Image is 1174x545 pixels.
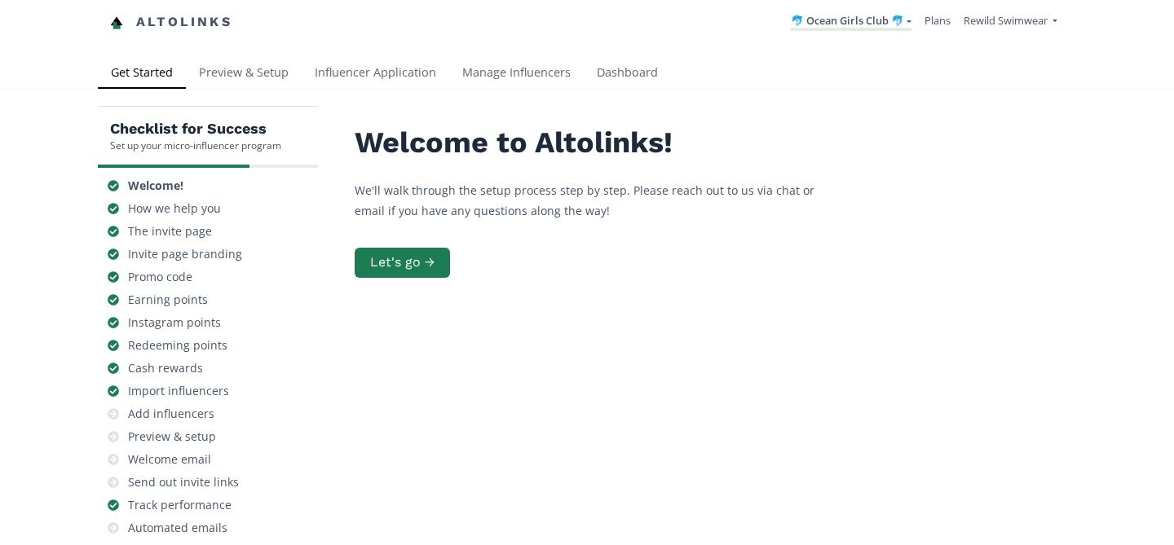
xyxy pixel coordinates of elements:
a: Plans [925,13,951,28]
img: favicon-32x32.png [110,16,123,29]
div: How we help you [128,200,221,217]
span: Rewild Swimwear [964,13,1048,28]
a: Rewild Swimwear [964,13,1057,32]
div: Preview & setup [128,429,216,445]
h2: Welcome to Altolinks! [355,126,844,160]
a: Get Started [98,58,186,90]
div: Redeeming points [128,337,227,354]
a: 🐬 Ocean Girls Club 🐬 [791,13,911,31]
button: Let's go → [355,248,450,278]
div: Import influencers [128,383,229,399]
div: Invite page branding [128,246,242,262]
div: Add influencers [128,406,214,422]
div: Cash rewards [128,360,203,376]
div: Send out invite links [128,474,239,490]
div: Automated emails [128,520,227,536]
h5: Checklist for Success [110,119,281,138]
a: Preview & Setup [186,58,302,90]
div: The invite page [128,223,212,240]
div: Set up your micro-influencer program [110,138,281,152]
a: Manage Influencers [449,58,584,90]
div: Earning points [128,292,208,308]
p: We'll walk through the setup process step by step. Please reach out to us via chat or email if yo... [355,180,844,221]
div: Welcome email [128,451,211,468]
a: Dashboard [584,58,671,90]
div: Promo code [128,269,192,285]
div: Track performance [128,497,232,513]
div: Welcome! [128,178,183,194]
a: Influencer Application [302,58,449,90]
div: Instagram points [128,314,221,331]
a: Altolinks [110,9,232,36]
